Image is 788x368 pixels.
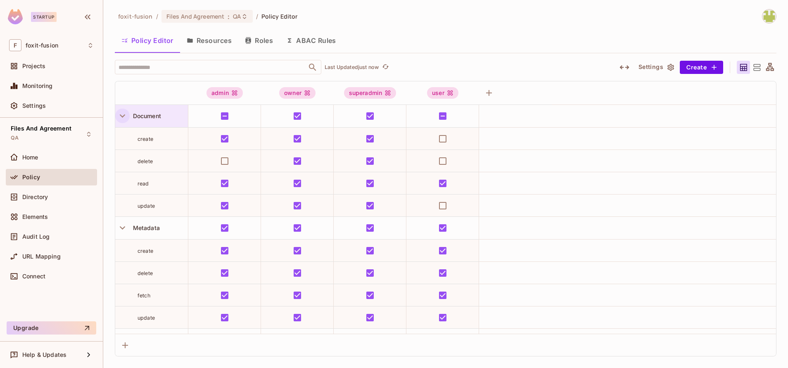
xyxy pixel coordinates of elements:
[379,62,390,72] span: Click to refresh data
[11,125,71,132] span: Files And Agreement
[22,102,46,109] span: Settings
[11,135,19,141] span: QA
[233,12,241,20] span: QA
[22,194,48,200] span: Directory
[325,64,379,71] p: Last Updated just now
[22,233,50,240] span: Audit Log
[22,63,45,69] span: Projects
[238,30,280,51] button: Roles
[680,61,723,74] button: Create
[138,136,153,142] span: create
[22,154,38,161] span: Home
[307,62,318,73] button: Open
[8,9,23,24] img: SReyMgAAAABJRU5ErkJggg==
[380,62,390,72] button: refresh
[427,87,458,99] div: user
[166,12,225,20] span: Files And Agreement
[22,351,66,358] span: Help & Updates
[22,214,48,220] span: Elements
[138,180,149,187] span: read
[9,39,21,51] span: F
[156,12,158,20] li: /
[635,61,676,74] button: Settings
[138,158,153,164] span: delete
[138,315,155,321] span: update
[227,13,230,20] span: :
[206,87,243,99] div: admin
[138,270,153,276] span: delete
[138,292,150,299] span: fetch
[256,12,258,20] li: /
[22,253,61,260] span: URL Mapping
[180,30,238,51] button: Resources
[22,83,53,89] span: Monitoring
[261,12,298,20] span: Policy Editor
[31,12,57,22] div: Startup
[22,273,45,280] span: Connect
[130,112,161,119] span: Document
[7,321,96,335] button: Upgrade
[382,63,389,71] span: refresh
[280,30,343,51] button: ABAC Rules
[118,12,153,20] span: the active workspace
[762,9,776,23] img: girija_dwivedi@foxitsoftware.com
[279,87,316,99] div: owner
[138,203,155,209] span: update
[130,224,160,231] span: Metadata
[344,87,396,99] div: superadmin
[138,248,153,254] span: create
[115,30,180,51] button: Policy Editor
[22,174,40,180] span: Policy
[26,42,58,49] span: Workspace: foxit-fusion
